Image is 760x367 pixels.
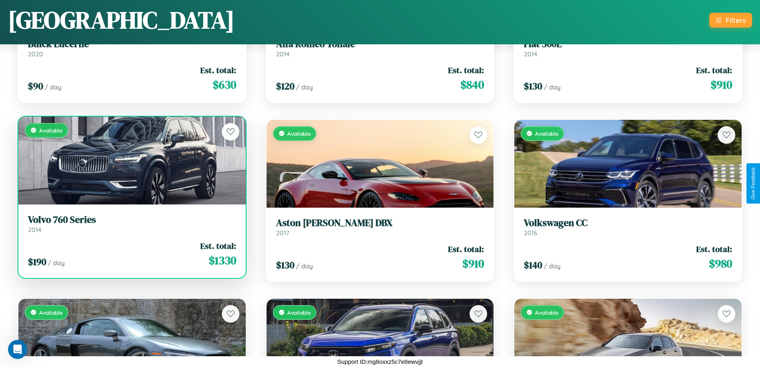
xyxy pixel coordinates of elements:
[287,130,311,137] span: Available
[276,217,484,237] a: Aston [PERSON_NAME] DBX2017
[28,38,236,50] h3: Buick Lucerne
[711,77,732,93] span: $ 910
[287,309,311,316] span: Available
[524,50,537,58] span: 2014
[709,256,732,272] span: $ 980
[296,262,313,270] span: / day
[276,50,290,58] span: 2014
[39,309,63,316] span: Available
[28,255,46,268] span: $ 190
[524,229,537,237] span: 2016
[337,356,422,367] p: Support ID: mg8oxxz5c7e8ewvjjt
[8,4,235,36] h1: [GEOGRAPHIC_DATA]
[39,127,63,134] span: Available
[213,77,236,93] span: $ 630
[544,83,561,91] span: / day
[535,309,559,316] span: Available
[28,79,43,93] span: $ 90
[276,38,484,58] a: Alfa Romeo Tonale2014
[276,38,484,50] h3: Alfa Romeo Tonale
[200,64,236,76] span: Est. total:
[544,262,561,270] span: / day
[448,64,484,76] span: Est. total:
[524,217,732,229] h3: Volkswagen CC
[28,38,236,58] a: Buick Lucerne2020
[45,83,61,91] span: / day
[524,38,732,58] a: Fiat 500L2014
[276,229,289,237] span: 2017
[28,50,43,58] span: 2020
[709,13,752,28] button: Filters
[209,252,236,268] span: $ 1330
[276,258,294,272] span: $ 130
[462,256,484,272] span: $ 910
[524,79,542,93] span: $ 130
[200,240,236,252] span: Est. total:
[535,130,559,137] span: Available
[750,167,756,200] div: Give Feedback
[28,214,236,226] h3: Volvo 760 Series
[524,217,732,237] a: Volkswagen CC2016
[460,77,484,93] span: $ 840
[448,243,484,255] span: Est. total:
[696,243,732,255] span: Est. total:
[726,16,746,24] div: Filters
[28,226,41,234] span: 2014
[276,79,294,93] span: $ 120
[48,259,65,267] span: / day
[28,214,236,234] a: Volvo 760 Series2014
[696,64,732,76] span: Est. total:
[276,217,484,229] h3: Aston [PERSON_NAME] DBX
[524,38,732,50] h3: Fiat 500L
[8,340,27,359] iframe: Intercom live chat
[296,83,313,91] span: / day
[524,258,542,272] span: $ 140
